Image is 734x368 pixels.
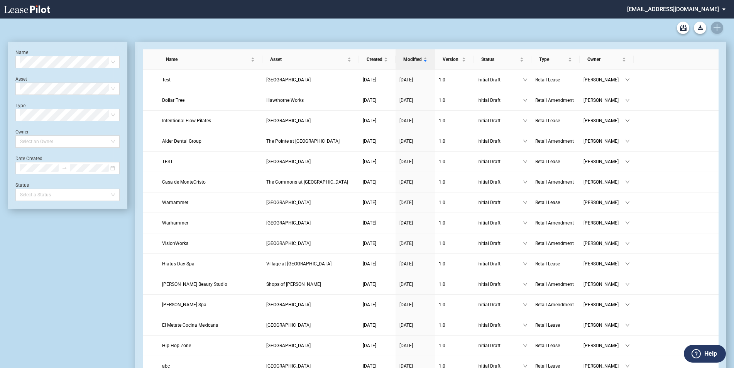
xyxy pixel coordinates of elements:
span: [DATE] [363,220,376,226]
a: The Pointe at [GEOGRAPHIC_DATA] [266,137,355,145]
span: to [62,165,67,171]
span: Retail Amendment [535,138,574,144]
span: down [523,262,528,266]
span: Village at Stone Oak [266,261,331,267]
a: Retail Amendment [535,96,576,104]
a: VisionWorks [162,240,259,247]
span: Intentional Flow Pilates [162,118,211,123]
span: Initial Draft [477,240,523,247]
a: 1.0 [439,280,470,288]
a: [DATE] [399,178,431,186]
span: [DATE] [363,282,376,287]
span: 1 . 0 [439,118,445,123]
span: Owner [587,56,621,63]
span: down [523,180,528,184]
a: Retail Lease [535,260,576,268]
span: [PERSON_NAME] [583,260,625,268]
span: 1 . 0 [439,282,445,287]
span: down [523,343,528,348]
a: [DATE] [363,342,392,349]
span: Version [443,56,460,63]
span: [PERSON_NAME] [583,321,625,329]
a: [GEOGRAPHIC_DATA] [266,117,355,125]
a: Hawthorne Works [266,96,355,104]
span: [DATE] [363,322,376,328]
span: down [625,159,630,164]
span: [DATE] [399,77,413,83]
span: North Mayfair Commons [266,118,311,123]
span: down [523,241,528,246]
span: Donna Beauty Studio [162,282,227,287]
a: [DATE] [399,240,431,247]
span: [DATE] [399,98,413,103]
span: down [523,139,528,143]
span: Name [166,56,249,63]
label: Asset [15,76,27,82]
span: Vivian Nail Spa [162,302,206,307]
span: [DATE] [399,261,413,267]
span: down [523,78,528,82]
a: Retail Amendment [535,137,576,145]
span: [PERSON_NAME] [583,76,625,84]
span: 1 . 0 [439,138,445,144]
a: [DATE] [363,96,392,104]
span: Test [162,77,171,83]
a: [DATE] [363,321,392,329]
a: 1.0 [439,117,470,125]
th: Type [531,49,580,70]
span: down [523,98,528,103]
a: Retail Lease [535,342,576,349]
span: down [625,302,630,307]
a: Shops of [PERSON_NAME] [266,280,355,288]
span: Westgate Shopping Center [266,302,311,307]
a: [DATE] [399,260,431,268]
a: [DATE] [399,76,431,84]
a: Warhammer [162,199,259,206]
a: [DATE] [363,301,392,309]
span: Retail Amendment [535,282,574,287]
th: Created [359,49,396,70]
span: Initial Draft [477,321,523,329]
a: [DATE] [399,137,431,145]
span: Initial Draft [477,158,523,165]
span: Retail Lease [535,261,560,267]
label: Name [15,50,28,55]
span: [PERSON_NAME] [583,117,625,125]
span: [PERSON_NAME] [583,178,625,186]
span: 1 . 0 [439,220,445,226]
span: Initial Draft [477,342,523,349]
th: Modified [396,49,435,70]
span: [DATE] [363,200,376,205]
span: down [625,180,630,184]
span: down [625,343,630,348]
a: [GEOGRAPHIC_DATA] [266,219,355,227]
a: [DATE] [363,199,392,206]
span: Warhammer [162,200,188,205]
a: [PERSON_NAME] Beauty Studio [162,280,259,288]
a: Retail Lease [535,321,576,329]
a: [DATE] [399,301,431,309]
span: [DATE] [399,343,413,348]
a: 1.0 [439,260,470,268]
span: [PERSON_NAME] [583,280,625,288]
span: Plaza Mexico [266,322,311,328]
a: Intentional Flow Pilates [162,117,259,125]
span: [DATE] [363,343,376,348]
a: [DATE] [363,178,392,186]
span: [PERSON_NAME] [583,137,625,145]
span: Initial Draft [477,199,523,206]
a: [DATE] [399,321,431,329]
span: down [523,302,528,307]
span: [PERSON_NAME] [583,158,625,165]
span: Initial Draft [477,280,523,288]
span: [DATE] [399,200,413,205]
span: Shops of Kendall [266,282,321,287]
a: [DATE] [399,96,431,104]
span: [DATE] [363,179,376,185]
a: Village at [GEOGRAPHIC_DATA] [266,260,355,268]
span: down [625,139,630,143]
span: Retail Lease [535,200,560,205]
span: [DATE] [363,241,376,246]
a: Retail Amendment [535,240,576,247]
md-menu: Download Blank Form List [692,22,709,34]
